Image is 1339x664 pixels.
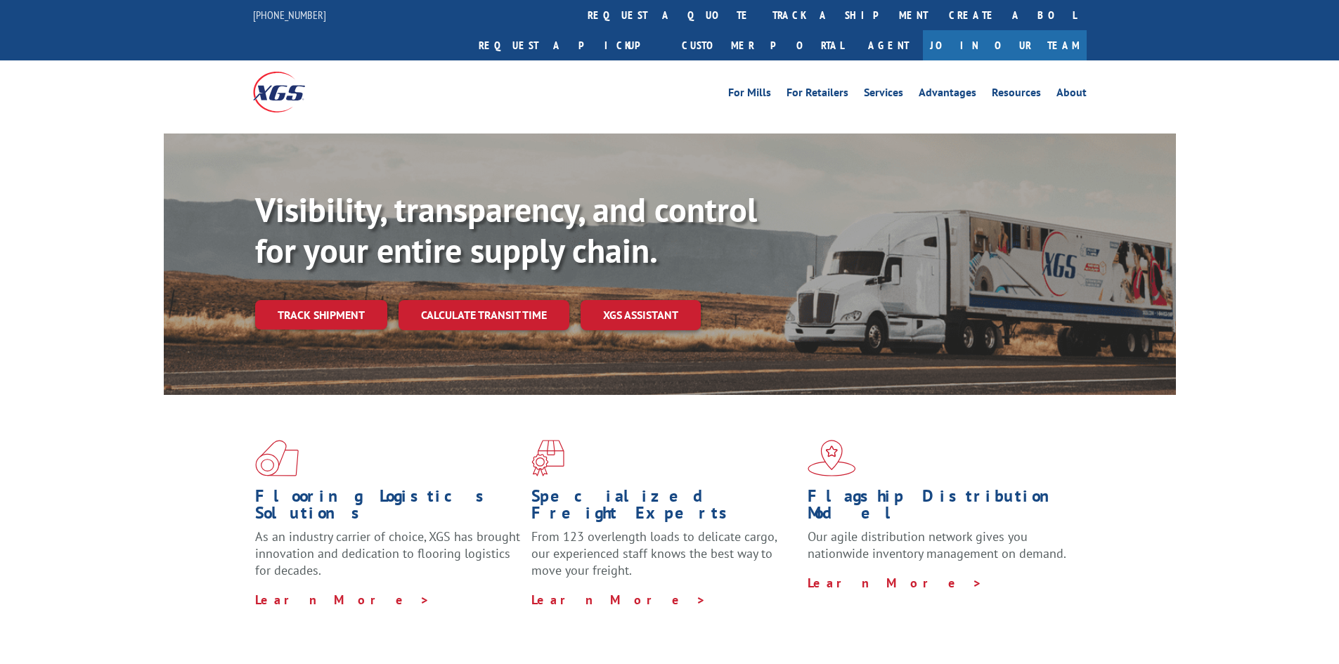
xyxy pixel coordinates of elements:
p: From 123 overlength loads to delicate cargo, our experienced staff knows the best way to move you... [531,528,797,591]
a: XGS ASSISTANT [581,300,701,330]
a: Customer Portal [671,30,854,60]
h1: Specialized Freight Experts [531,488,797,528]
a: About [1056,87,1087,103]
a: [PHONE_NUMBER] [253,8,326,22]
img: xgs-icon-total-supply-chain-intelligence-red [255,440,299,476]
a: Agent [854,30,923,60]
a: Track shipment [255,300,387,330]
h1: Flagship Distribution Model [808,488,1073,528]
h1: Flooring Logistics Solutions [255,488,521,528]
a: Resources [992,87,1041,103]
a: Request a pickup [468,30,671,60]
b: Visibility, transparency, and control for your entire supply chain. [255,188,757,272]
a: Join Our Team [923,30,1087,60]
a: Learn More > [255,592,430,608]
a: Calculate transit time [399,300,569,330]
a: Learn More > [808,575,983,591]
img: xgs-icon-flagship-distribution-model-red [808,440,856,476]
a: For Retailers [787,87,848,103]
span: As an industry carrier of choice, XGS has brought innovation and dedication to flooring logistics... [255,528,520,578]
a: For Mills [728,87,771,103]
a: Advantages [919,87,976,103]
a: Services [864,87,903,103]
a: Learn More > [531,592,706,608]
span: Our agile distribution network gives you nationwide inventory management on demand. [808,528,1066,561]
img: xgs-icon-focused-on-flooring-red [531,440,564,476]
